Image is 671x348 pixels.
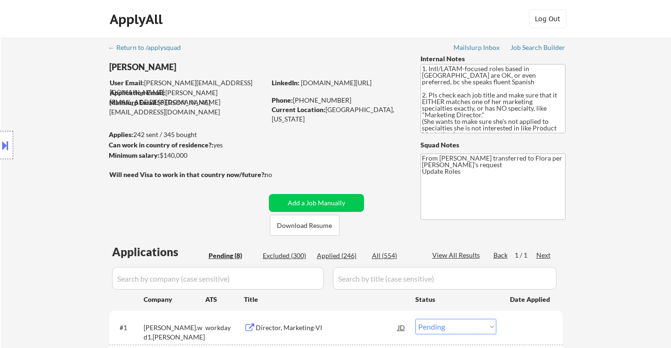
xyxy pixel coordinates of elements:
div: JD [397,319,406,336]
div: no [265,170,291,179]
div: Mailslurp Inbox [453,44,501,51]
div: Excluded (300) [263,251,310,260]
div: ← Return to /applysquad [108,44,190,51]
strong: Current Location: [272,105,325,113]
div: ApplyAll [110,11,165,27]
a: Job Search Builder [510,44,566,53]
div: $140,000 [109,151,266,160]
div: [PERSON_NAME][EMAIL_ADDRESS][DOMAIN_NAME] [110,78,266,97]
div: #1 [120,323,136,332]
button: Log Out [529,9,566,28]
input: Search by title (case sensitive) [333,267,557,290]
strong: LinkedIn: [272,79,299,87]
div: Status [415,291,496,308]
a: Mailslurp Inbox [453,44,501,53]
div: Company [144,295,205,304]
div: yes [109,140,263,150]
a: ← Return to /applysquad [108,44,190,53]
div: Applications [112,246,205,258]
div: 242 sent / 345 bought [109,130,266,139]
div: [PERSON_NAME].wd1.[PERSON_NAME] [144,323,205,341]
button: Add a Job Manually [269,194,364,212]
button: Download Resume [270,215,340,236]
div: [PERSON_NAME] [109,61,303,73]
div: Back [493,251,509,260]
div: [PERSON_NAME][EMAIL_ADDRESS][DOMAIN_NAME] [110,88,266,106]
a: [DOMAIN_NAME][URL] [301,79,372,87]
div: workday [205,323,244,332]
strong: Phone: [272,96,293,104]
div: [GEOGRAPHIC_DATA], [US_STATE] [272,105,405,123]
div: ATS [205,295,244,304]
div: Pending (8) [209,251,256,260]
div: Title [244,295,406,304]
div: Internal Notes [420,54,566,64]
div: Date Applied [510,295,551,304]
div: Applied (246) [317,251,364,260]
div: Director, Marketing-VI [256,323,398,332]
div: 1 / 1 [515,251,536,260]
div: Job Search Builder [510,44,566,51]
div: [PHONE_NUMBER] [272,96,405,105]
div: Squad Notes [420,140,566,150]
input: Search by company (case sensitive) [112,267,324,290]
div: Next [536,251,551,260]
div: [PERSON_NAME][EMAIL_ADDRESS][DOMAIN_NAME] [109,98,266,116]
div: All (554) [372,251,419,260]
div: View All Results [432,251,483,260]
strong: Will need Visa to work in that country now/future?: [109,170,266,178]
